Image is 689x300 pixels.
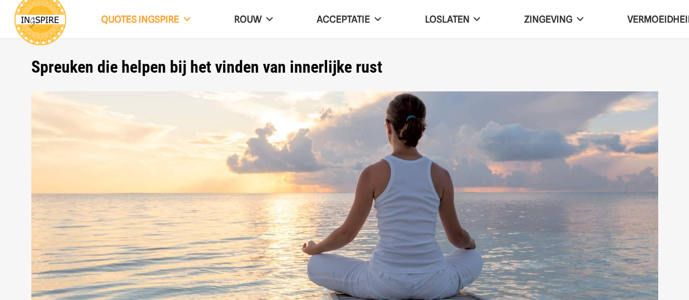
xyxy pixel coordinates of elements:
a: QUOTES INGSPIRE [79,6,212,34]
h1: Spreuken die helpen bij het vinden van innerlijke rust [31,57,658,77]
span: ROUW [234,14,262,25]
a: ROUW [212,6,295,34]
a: Loslaten [403,6,503,34]
a: Zingeving [502,6,605,34]
a: Acceptatie [295,6,403,34]
span: Zingeving [524,14,572,25]
span: Loslaten [425,14,470,25]
span: QUOTES INGSPIRE [101,14,179,25]
span: Acceptatie [317,14,370,25]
